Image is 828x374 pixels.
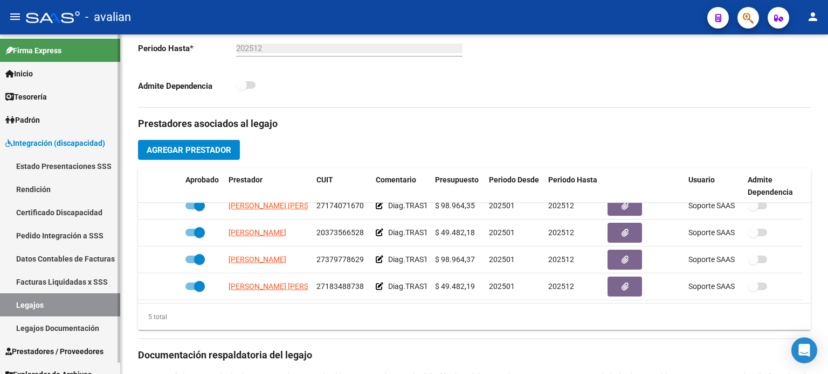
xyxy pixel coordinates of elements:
[181,168,224,204] datatable-header-cell: Aprobado
[548,255,574,264] span: 202512
[316,228,364,237] span: 20373566528
[688,175,715,184] span: Usuario
[5,345,103,357] span: Prestadores / Proveedores
[489,201,515,210] span: 202501
[485,168,544,204] datatable-header-cell: Periodo Desde
[688,201,762,210] span: Soporte SAAS [DATE]
[85,5,131,29] span: - avalian
[743,168,803,204] datatable-header-cell: Admite Dependencia
[316,282,364,291] span: 27183488738
[147,145,231,155] span: Agregar Prestador
[229,255,286,264] span: [PERSON_NAME]
[489,228,515,237] span: 202501
[229,201,346,210] span: [PERSON_NAME] [PERSON_NAME]
[544,168,603,204] datatable-header-cell: Periodo Hasta
[185,175,219,184] span: Aprobado
[489,282,515,291] span: 202501
[684,168,743,204] datatable-header-cell: Usuario
[138,43,236,54] p: Periodo Hasta
[435,228,475,237] span: $ 49.482,18
[312,168,371,204] datatable-header-cell: CUIT
[688,228,762,237] span: Soporte SAAS [DATE]
[435,282,475,291] span: $ 49.482,19
[688,282,762,291] span: Soporte SAAS [DATE]
[5,114,40,126] span: Padrón
[316,255,364,264] span: 27379778629
[489,175,539,184] span: Periodo Desde
[371,168,431,204] datatable-header-cell: Comentario
[224,168,312,204] datatable-header-cell: Prestador
[489,255,515,264] span: 202501
[229,175,263,184] span: Prestador
[229,228,286,237] span: [PERSON_NAME]
[431,168,485,204] datatable-header-cell: Presupuesto
[435,255,475,264] span: $ 98.964,37
[435,175,479,184] span: Presupuesto
[138,311,167,323] div: 5 total
[435,201,475,210] span: $ 98.964,35
[548,228,574,237] span: 202512
[5,91,47,103] span: Tesorería
[316,201,364,210] span: 27174071670
[229,282,346,291] span: [PERSON_NAME] [PERSON_NAME]
[748,175,793,196] span: Admite Dependencia
[5,137,105,149] span: Integración (discapacidad)
[316,175,333,184] span: CUIT
[5,68,33,80] span: Inicio
[138,140,240,160] button: Agregar Prestador
[548,201,574,210] span: 202512
[548,282,574,291] span: 202512
[9,10,22,23] mat-icon: menu
[791,337,817,363] div: Open Intercom Messenger
[376,175,416,184] span: Comentario
[5,45,61,57] span: Firma Express
[688,255,762,264] span: Soporte SAAS [DATE]
[138,348,811,363] h3: Documentación respaldatoria del legajo
[806,10,819,23] mat-icon: person
[548,175,597,184] span: Periodo Hasta
[138,80,236,92] p: Admite Dependencia
[138,116,811,131] h3: Prestadores asociados al legajo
